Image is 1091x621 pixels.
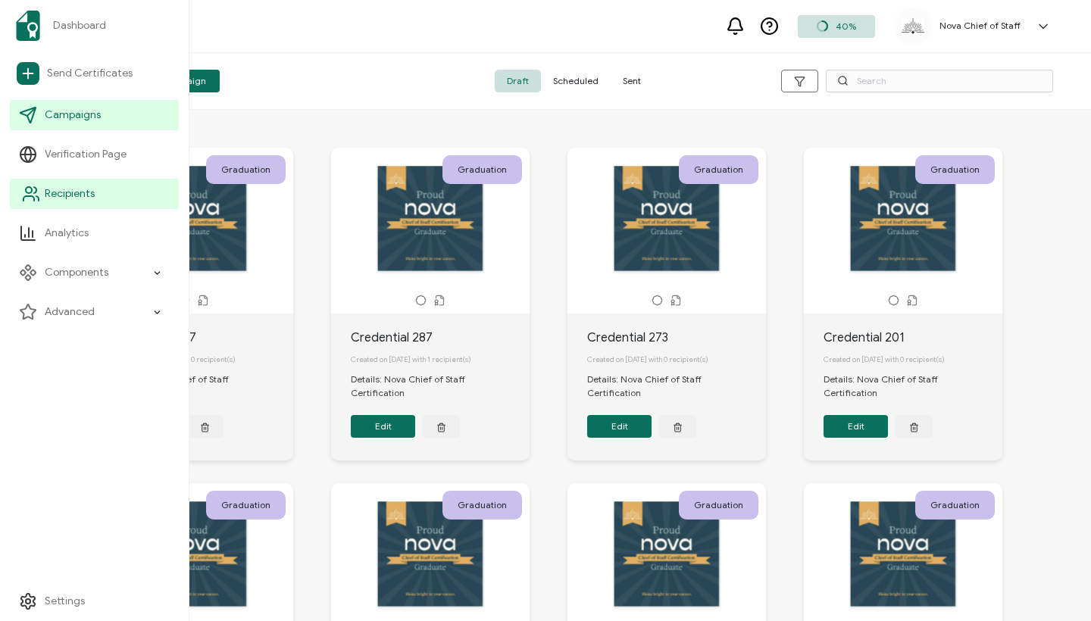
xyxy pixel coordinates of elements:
a: Analytics [10,218,179,248]
a: Verification Page [10,139,179,170]
span: 40% [836,20,856,32]
div: Graduation [915,491,995,520]
h5: Nova Chief of Staff [939,20,1021,31]
div: Created on [DATE] with 0 recipient(s) [824,347,1002,373]
div: Details: Nova Chief of Staff Certification [824,373,1002,400]
div: Created on [DATE] with 0 recipient(s) [587,347,766,373]
span: Analytics [45,226,89,241]
div: Graduation [679,155,758,184]
div: Graduation [442,491,522,520]
div: Details: Nova Chief of Staff Certification [114,373,293,400]
div: Details: Nova Chief of Staff Certification [587,373,766,400]
div: Graduation [206,491,286,520]
div: Credential 287 [351,329,530,347]
span: Components [45,265,108,280]
a: Recipients [10,179,179,209]
span: Sent [611,70,653,92]
a: Settings [10,586,179,616]
span: Recipients [45,186,95,201]
div: Details: Nova Chief of Staff Certification [351,373,530,400]
button: Edit [351,415,415,438]
div: Graduation [915,155,995,184]
img: f53f884a-7200-4873-80e7-5e9b12fc9e96.png [902,18,924,33]
div: Created on [DATE] with 0 recipient(s) [114,347,293,373]
span: Dashboard [53,18,106,33]
input: Search [826,70,1053,92]
a: Dashboard [10,5,179,47]
span: Advanced [45,304,95,320]
img: sertifier-logomark-colored.svg [16,11,40,41]
div: Graduation [679,491,758,520]
span: Settings [45,594,85,609]
div: Credential 273 [587,329,766,347]
a: Send Certificates [10,56,179,91]
span: Campaigns [45,108,101,123]
span: Scheduled [541,70,611,92]
a: Campaigns [10,100,179,130]
div: Created on [DATE] with 1 recipient(s) [351,347,530,373]
span: Verification Page [45,147,127,162]
div: Credential 201 [824,329,1002,347]
span: Send Certificates [47,66,133,81]
button: Edit [824,415,888,438]
span: Draft [495,70,541,92]
button: Edit [587,415,652,438]
div: Graduation [442,155,522,184]
div: Graduation [206,155,286,184]
div: Credential 307 [114,329,293,347]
